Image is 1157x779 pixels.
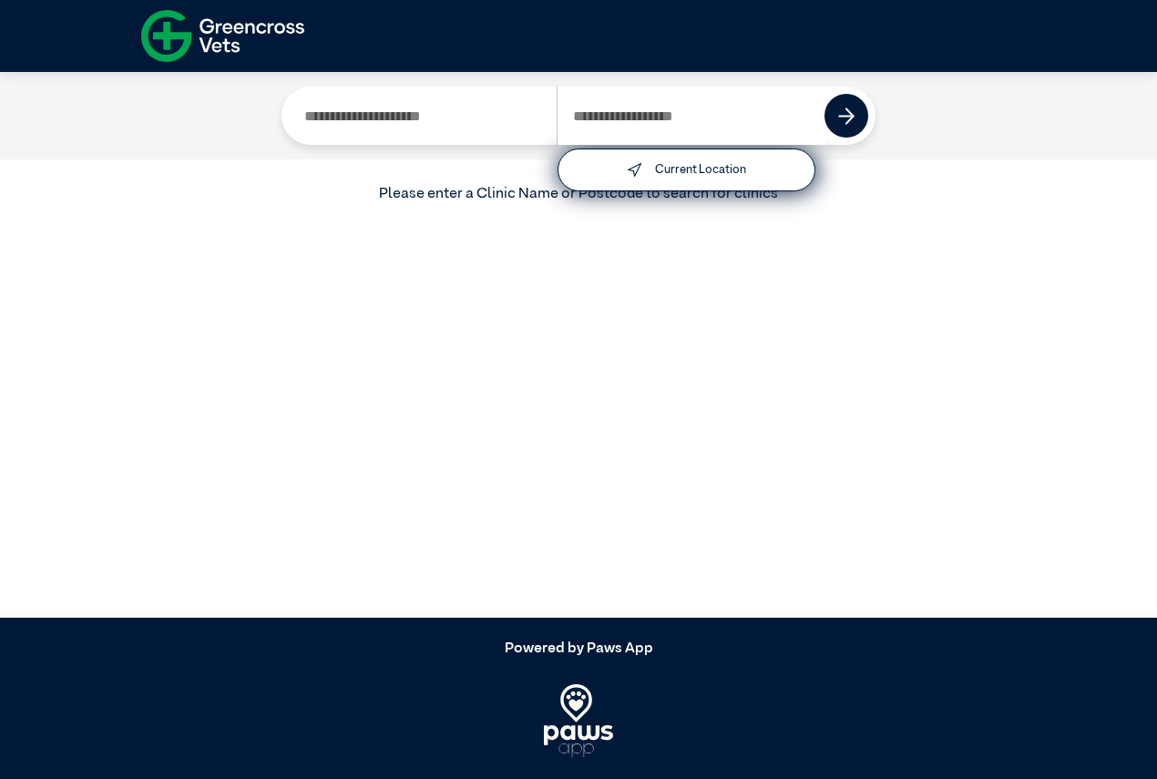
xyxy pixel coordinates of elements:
[557,87,825,145] input: Search by Postcode
[544,684,614,757] img: PawsApp
[141,183,1016,205] div: Please enter a Clinic Name or Postcode to search for clinics
[141,5,304,67] img: f-logo
[289,87,557,145] input: Search by Clinic Name
[141,641,1016,658] h5: Powered by Paws App
[655,164,746,176] label: Current Location
[838,108,855,125] img: icon-right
